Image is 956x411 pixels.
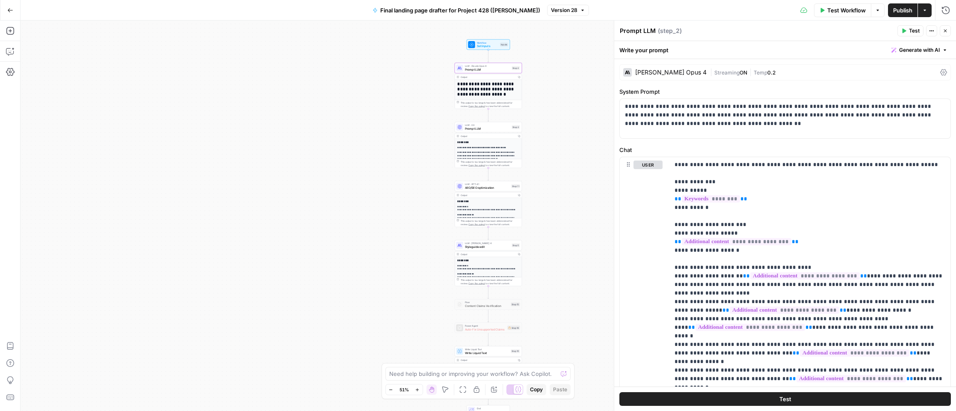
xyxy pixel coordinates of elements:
[488,310,489,322] g: Edge from step_15 to step_16
[465,182,510,186] span: LLM · GPT-4.1
[468,105,485,107] span: Copy the output
[455,39,522,50] div: WorkflowSet InputsInputs
[619,392,951,406] button: Test
[888,45,951,56] button: Generate with AI
[619,146,951,154] label: Chat
[633,161,663,169] button: user
[888,3,918,17] button: Publish
[635,69,707,75] div: [PERSON_NAME] Opus 4
[465,67,510,71] span: Prompt LLM
[553,386,567,393] span: Paste
[465,301,509,304] span: Flow
[893,6,912,15] span: Publish
[468,282,485,285] span: Copy the output
[457,302,462,307] img: vrinnnclop0vshvmafd7ip1g7ohf
[710,68,714,76] span: |
[511,302,520,306] div: Step 15
[488,286,489,299] g: Edge from step_5 to step_15
[488,333,489,345] g: Edge from step_16 to step_10
[619,87,951,96] label: System Prompt
[779,395,791,403] span: Test
[527,384,546,395] button: Copy
[380,6,540,15] span: Final landing page drafter for Project 428 ([PERSON_NAME])
[500,43,508,47] div: Inputs
[909,27,920,35] span: Test
[827,6,866,15] span: Test Workflow
[400,386,409,393] span: 51%
[465,244,510,249] span: Styleguide edit
[747,68,754,76] span: |
[461,75,515,79] div: Output
[465,64,510,68] span: LLM · Claude Opus 4
[488,168,489,181] g: Edge from step_3 to step_11
[468,164,485,167] span: Copy the output
[461,134,515,138] div: Output
[367,3,545,17] button: Final landing page drafter for Project 428 ([PERSON_NAME])
[465,324,506,328] span: Power Agent
[488,50,489,63] g: Edge from start to step_2
[477,41,498,44] span: Workflow
[551,6,577,14] span: Version 28
[512,125,520,129] div: Step 3
[461,219,520,226] div: This output is too large & has been abbreviated for review. to view the full content.
[507,326,520,330] div: Step 16
[550,384,571,395] button: Paste
[465,241,510,245] span: LLM · [PERSON_NAME] 4
[767,69,775,76] span: 0.2
[530,386,543,393] span: Copy
[455,322,522,333] div: Power AgentAuto-Fix Unsupported ClaimsStep 16
[488,109,489,122] g: Edge from step_2 to step_3
[465,304,509,308] span: Content Claims Verification
[461,160,520,167] div: This output is too large & has been abbreviated for review. to view the full content.
[461,278,520,285] div: This output is too large & has been abbreviated for review. to view the full content.
[897,25,923,36] button: Test
[461,101,520,107] div: This output is too large & has been abbreviated for review. to view the full content.
[465,126,510,131] span: Prompt LLM
[658,27,682,35] span: ( step_2 )
[512,243,520,247] div: Step 5
[477,407,506,410] span: End
[899,46,940,54] span: Generate with AI
[488,392,489,405] g: Edge from step_10 to end
[547,5,589,16] button: Version 28
[461,358,515,362] div: Output
[714,69,740,76] span: Streaming
[468,223,485,226] span: Copy the output
[465,123,510,127] span: LLM · O3
[465,351,509,355] span: Write Liquid Text
[477,44,498,48] span: Set Inputs
[512,66,520,70] div: Step 2
[465,348,509,351] span: Write Liquid Text
[740,69,747,76] span: ON
[455,299,522,310] div: FlowContent Claims VerificationStep 15
[461,194,515,197] div: Output
[511,349,520,353] div: Step 10
[754,69,767,76] span: Temp
[814,3,871,17] button: Test Workflow
[511,184,520,188] div: Step 11
[465,185,510,190] span: AEO/SEO optimization
[461,253,515,256] div: Output
[465,327,506,331] span: Auto-Fix Unsupported Claims
[614,41,956,59] div: Write your prompt
[620,27,656,35] textarea: Prompt LLM
[488,227,489,240] g: Edge from step_11 to step_5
